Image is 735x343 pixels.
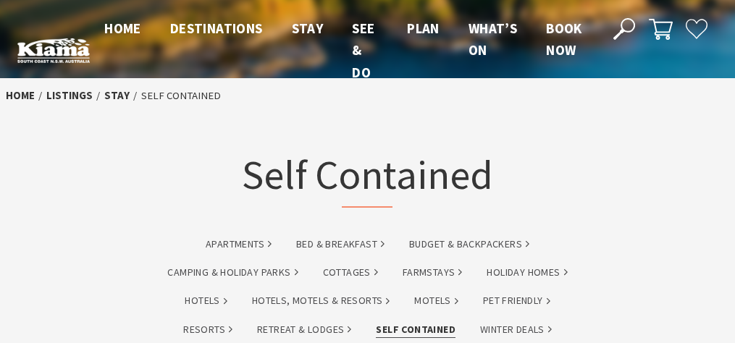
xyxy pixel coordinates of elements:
[323,264,378,281] a: Cottages
[407,20,440,37] span: Plan
[167,264,298,281] a: Camping & Holiday Parks
[480,321,552,338] a: Winter Deals
[376,321,455,338] a: Self Contained
[185,292,227,309] a: Hotels
[352,20,374,81] span: See & Do
[90,17,597,83] nav: Main Menu
[409,236,529,253] a: Budget & backpackers
[170,20,263,37] span: Destinations
[403,264,463,281] a: Farmstays
[469,20,517,59] span: What’s On
[104,20,141,37] span: Home
[252,292,390,309] a: Hotels, Motels & Resorts
[17,38,90,62] img: Kiama Logo
[292,20,324,37] span: Stay
[242,112,493,208] h1: Self Contained
[206,236,272,253] a: Apartments
[183,321,232,338] a: Resorts
[487,264,567,281] a: Holiday Homes
[546,20,582,59] span: Book now
[414,292,458,309] a: Motels
[483,292,550,309] a: Pet Friendly
[296,236,385,253] a: Bed & Breakfast
[257,321,351,338] a: Retreat & Lodges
